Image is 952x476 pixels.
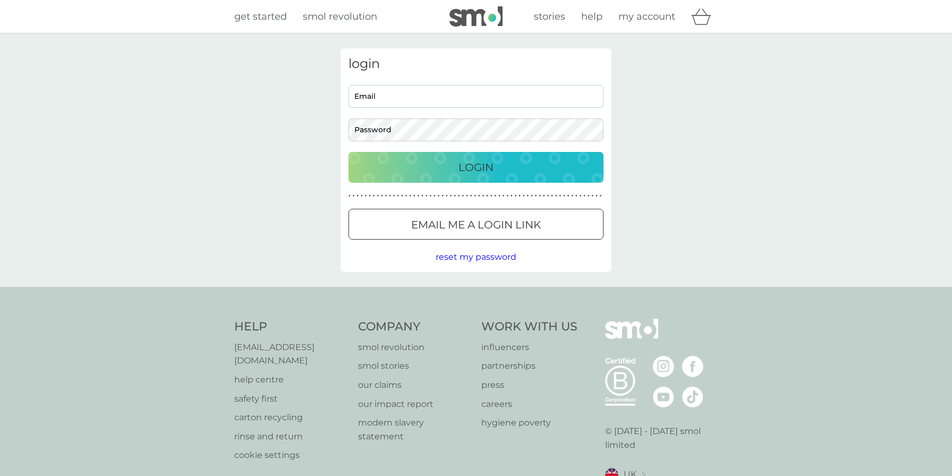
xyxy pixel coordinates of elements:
[401,193,403,199] p: ●
[234,373,347,387] a: help centre
[421,193,423,199] p: ●
[551,193,553,199] p: ●
[358,359,471,373] a: smol stories
[527,193,529,199] p: ●
[515,193,517,199] p: ●
[490,193,492,199] p: ●
[438,193,440,199] p: ●
[430,193,432,199] p: ●
[234,9,287,24] a: get started
[385,193,387,199] p: ●
[653,356,674,377] img: visit the smol Instagram page
[580,193,582,199] p: ●
[596,193,598,199] p: ●
[481,397,577,411] a: careers
[605,319,658,355] img: smol
[682,386,703,407] img: visit the smol Tiktok page
[653,386,674,407] img: visit the smol Youtube page
[581,9,602,24] a: help
[498,193,500,199] p: ●
[348,209,603,240] button: Email me a login link
[358,416,471,443] a: modern slavery statement
[618,11,675,22] span: my account
[234,448,347,462] p: cookie settings
[303,11,377,22] span: smol revolution
[348,152,603,183] button: Login
[381,193,383,199] p: ●
[481,359,577,373] a: partnerships
[506,193,508,199] p: ●
[682,356,703,377] img: visit the smol Facebook page
[523,193,525,199] p: ●
[474,193,476,199] p: ●
[234,11,287,22] span: get started
[348,56,603,72] h3: login
[450,193,452,199] p: ●
[234,430,347,444] a: rinse and return
[600,193,602,199] p: ●
[534,9,565,24] a: stories
[353,193,355,199] p: ●
[413,193,415,199] p: ●
[449,6,503,27] img: smol
[481,416,577,430] a: hygiene poverty
[365,193,367,199] p: ●
[535,193,537,199] p: ●
[361,193,363,199] p: ●
[441,193,444,199] p: ●
[592,193,594,199] p: ●
[433,193,436,199] p: ●
[358,341,471,354] a: smol revolution
[518,193,521,199] p: ●
[605,424,718,452] p: © [DATE] - [DATE] smol limited
[373,193,375,199] p: ●
[531,193,533,199] p: ●
[411,216,541,233] p: Email me a login link
[511,193,513,199] p: ●
[454,193,456,199] p: ●
[534,11,565,22] span: stories
[481,341,577,354] p: influencers
[567,193,569,199] p: ●
[348,193,351,199] p: ●
[397,193,399,199] p: ●
[358,319,471,335] h4: Company
[358,378,471,392] a: our claims
[234,319,347,335] h4: Help
[458,159,494,176] p: Login
[393,193,395,199] p: ●
[389,193,391,199] p: ●
[418,193,420,199] p: ●
[409,193,411,199] p: ●
[462,193,464,199] p: ●
[234,392,347,406] a: safety first
[356,193,359,199] p: ●
[369,193,371,199] p: ●
[436,250,516,264] button: reset my password
[470,193,472,199] p: ●
[555,193,557,199] p: ●
[575,193,577,199] p: ●
[481,378,577,392] a: press
[303,9,377,24] a: smol revolution
[503,193,505,199] p: ●
[234,411,347,424] a: carton recycling
[588,193,590,199] p: ●
[559,193,562,199] p: ●
[458,193,460,199] p: ●
[478,193,480,199] p: ●
[234,341,347,368] a: [EMAIL_ADDRESS][DOMAIN_NAME]
[426,193,428,199] p: ●
[482,193,484,199] p: ●
[571,193,573,199] p: ●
